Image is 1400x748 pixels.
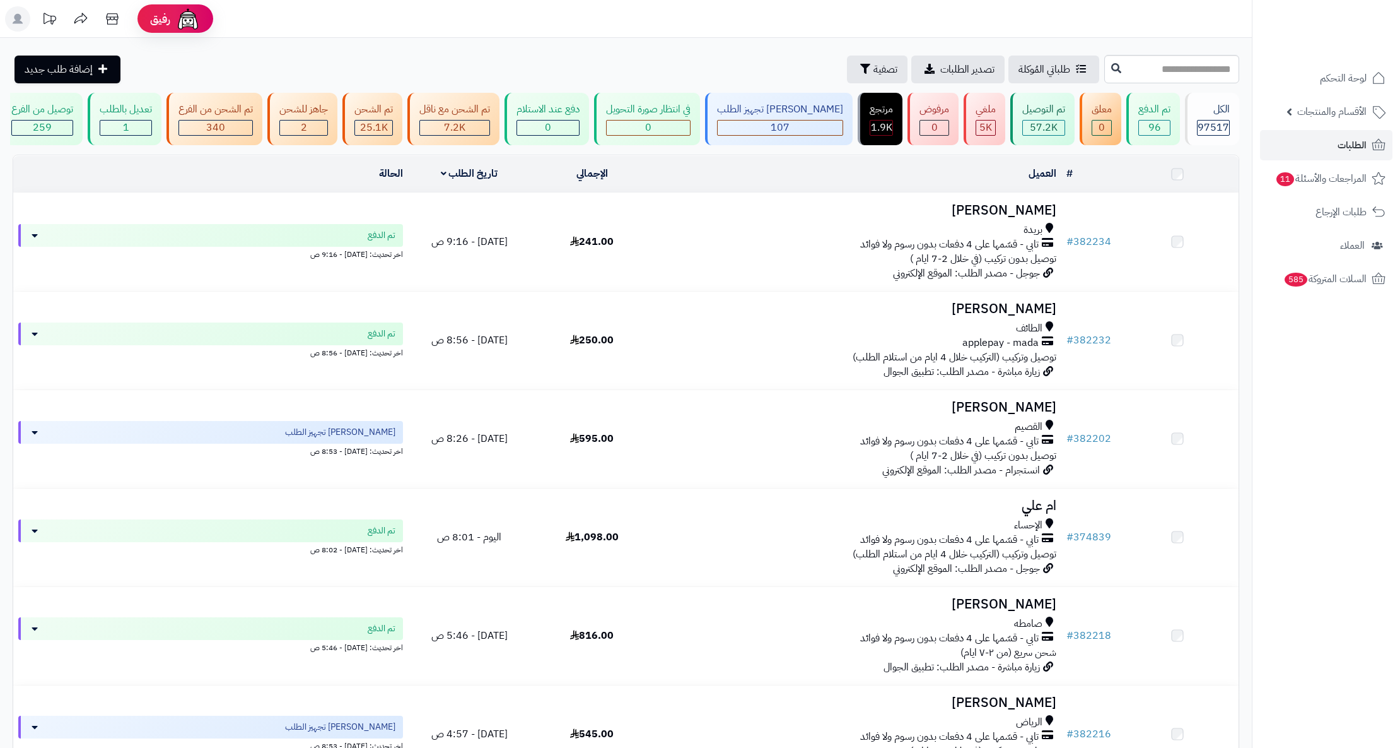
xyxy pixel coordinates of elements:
span: طلبات الإرجاع [1315,203,1367,221]
span: 0 [645,120,651,135]
a: جاهز للشحن 2 [265,93,340,145]
span: 1,098.00 [566,530,619,545]
span: تم الدفع [368,525,395,537]
div: دفع عند الاستلام [516,102,580,117]
a: تعديل بالطلب 1 [85,93,164,145]
div: ملغي [976,102,996,117]
a: تحديثات المنصة [33,6,65,35]
div: اخر تحديث: [DATE] - 5:46 ص [18,640,403,653]
span: تم الدفع [368,328,395,340]
span: 25.1K [360,120,388,135]
span: # [1066,727,1073,742]
div: مرفوض [919,102,949,117]
div: تم الدفع [1138,102,1170,117]
span: رفيق [150,11,170,27]
a: مرتجع 1.9K [855,93,905,145]
div: 0 [517,121,579,135]
span: 96 [1148,120,1161,135]
span: [PERSON_NAME] تجهيز الطلب [285,426,395,439]
h3: [PERSON_NAME] [658,203,1056,218]
a: الإجمالي [576,166,608,181]
span: 1 [123,120,129,135]
span: 0 [931,120,938,135]
span: applepay - mada [962,336,1039,350]
span: 0 [545,120,551,135]
span: [DATE] - 5:46 ص [431,628,508,643]
span: تم الدفع [368,622,395,635]
a: مرفوض 0 [905,93,961,145]
div: 25123 [355,121,392,135]
h3: [PERSON_NAME] [658,696,1056,710]
span: الأقسام والمنتجات [1297,103,1367,121]
div: اخر تحديث: [DATE] - 8:56 ص [18,345,403,359]
a: تم الشحن مع ناقل 7.2K [405,93,502,145]
div: 0 [607,121,690,135]
div: جاهز للشحن [279,102,328,117]
span: تابي - قسّمها على 4 دفعات بدون رسوم ولا فوائد [860,631,1039,646]
span: # [1066,628,1073,643]
a: #382218 [1066,628,1111,643]
div: تعديل بالطلب [100,102,152,117]
span: 107 [771,120,790,135]
div: مرتجع [870,102,893,117]
div: تم التوصيل [1022,102,1065,117]
div: في انتظار صورة التحويل [606,102,691,117]
span: # [1066,234,1073,249]
span: # [1066,530,1073,545]
span: العملاء [1340,237,1365,254]
div: 1 [100,121,151,135]
span: تصفية [873,62,897,77]
span: الرياض [1016,715,1042,730]
a: في انتظار صورة التحويل 0 [592,93,703,145]
span: شحن سريع (من ٢-٧ ايام) [960,645,1056,660]
a: لوحة التحكم [1260,63,1392,93]
a: تاريخ الطلب [441,166,498,181]
span: إضافة طلب جديد [25,62,93,77]
a: طلباتي المُوكلة [1008,56,1099,83]
span: 259 [33,120,52,135]
button: تصفية [847,56,907,83]
div: تم الشحن من الفرع [178,102,253,117]
span: تم الدفع [368,229,395,242]
div: 7222 [420,121,489,135]
span: السلات المتروكة [1283,270,1367,288]
a: المراجعات والأسئلة11 [1260,163,1392,194]
div: اخر تحديث: [DATE] - 8:02 ص [18,542,403,555]
div: 2 [280,121,327,135]
div: 1856 [870,121,892,135]
span: 340 [206,120,225,135]
a: ملغي 5K [961,93,1008,145]
span: 5K [979,120,992,135]
a: تم الدفع 96 [1124,93,1182,145]
span: 545.00 [570,727,614,742]
span: لوحة التحكم [1320,69,1367,87]
span: جوجل - مصدر الطلب: الموقع الإلكتروني [893,561,1040,576]
a: الطلبات [1260,130,1392,160]
span: 7.2K [444,120,465,135]
span: المراجعات والأسئلة [1275,170,1367,187]
span: 11 [1276,172,1294,186]
h3: [PERSON_NAME] [658,302,1056,316]
div: اخر تحديث: [DATE] - 8:53 ص [18,444,403,457]
span: 241.00 [570,234,614,249]
span: الإحساء [1014,518,1042,533]
a: #374839 [1066,530,1111,545]
span: تابي - قسّمها على 4 دفعات بدون رسوم ولا فوائد [860,730,1039,744]
span: تابي - قسّمها على 4 دفعات بدون رسوم ولا فوائد [860,434,1039,449]
span: القصيم [1015,420,1042,434]
a: الكل97517 [1182,93,1242,145]
div: الكل [1197,102,1230,117]
span: تابي - قسّمها على 4 دفعات بدون رسوم ولا فوائد [860,237,1039,252]
a: العميل [1029,166,1056,181]
div: 96 [1139,121,1170,135]
span: توصيل بدون تركيب (في خلال 2-7 ايام ) [910,448,1056,463]
a: # [1066,166,1073,181]
span: زيارة مباشرة - مصدر الطلب: تطبيق الجوال [884,364,1040,379]
div: توصيل من الفرع [11,102,73,117]
div: تم الشحن [354,102,393,117]
span: تابي - قسّمها على 4 دفعات بدون رسوم ولا فوائد [860,533,1039,547]
span: 0 [1099,120,1105,135]
span: 250.00 [570,333,614,348]
a: #382234 [1066,234,1111,249]
span: زيارة مباشرة - مصدر الطلب: تطبيق الجوال [884,660,1040,675]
